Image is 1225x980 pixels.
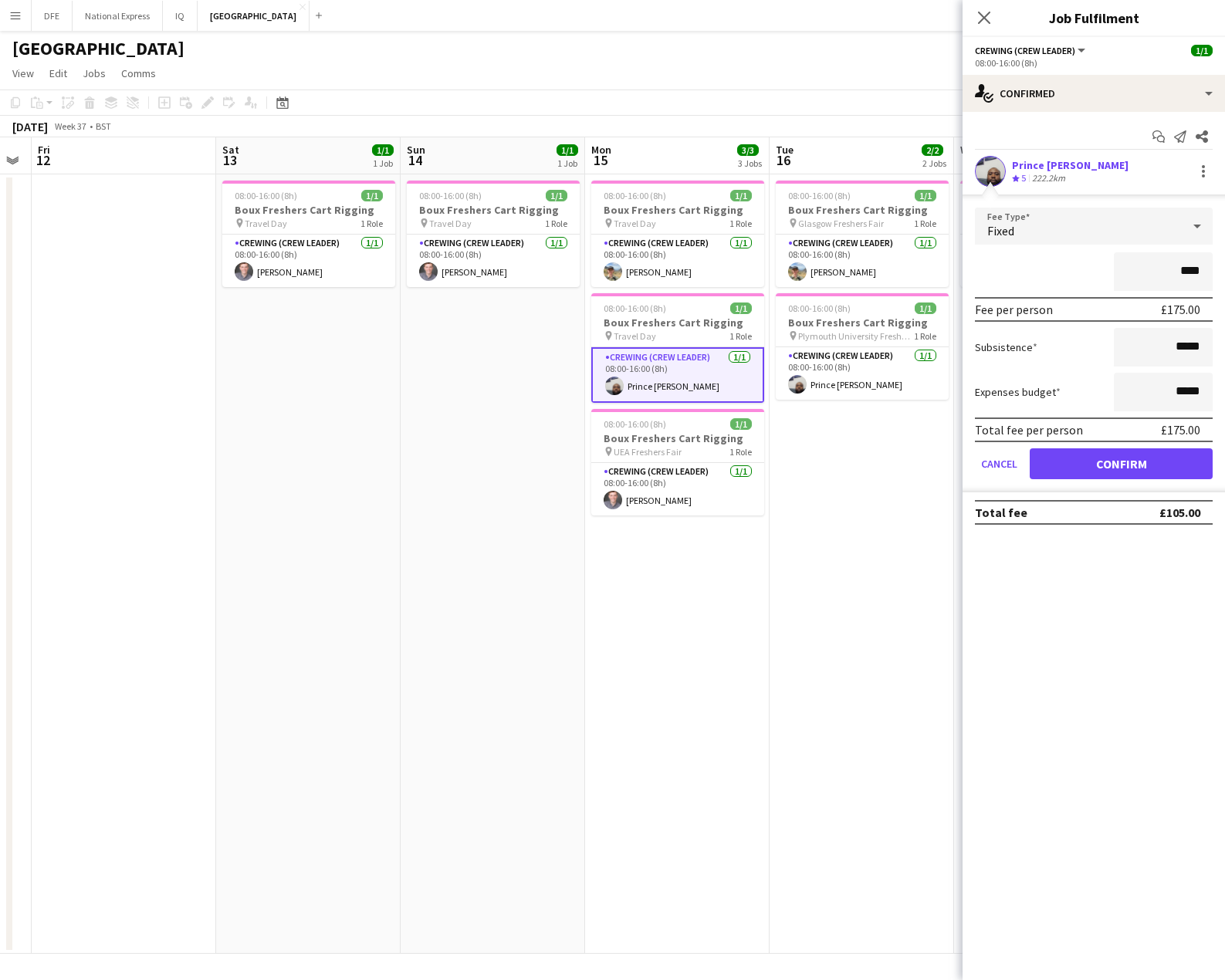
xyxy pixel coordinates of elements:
[776,143,794,157] span: Tue
[1021,172,1026,184] span: 5
[1030,448,1213,479] button: Confirm
[730,190,752,201] span: 1/1
[975,302,1053,317] div: Fee per person
[591,431,764,445] h3: Boux Freshers Cart Rigging
[922,144,943,156] span: 2/2
[914,218,936,229] span: 1 Role
[372,144,394,156] span: 1/1
[730,418,752,430] span: 1/1
[591,316,764,329] h3: Boux Freshers Cart Rigging
[604,190,666,201] span: 08:00-16:00 (8h)
[614,330,656,342] span: Travel Day
[222,181,395,287] app-job-card: 08:00-16:00 (8h)1/1Boux Freshers Cart Rigging Travel Day1 RoleCrewing (Crew Leader)1/108:00-16:00...
[960,181,1133,287] app-job-card: 08:00-16:00 (8h)1/1Boux Freshers Cart Rigging Aberdeen Freshers Fair1 RoleCrewing (Crew Leader)1/...
[12,66,34,80] span: View
[591,143,611,157] span: Mon
[614,446,682,458] span: UEA Freshers Fair
[220,151,239,169] span: 13
[557,144,578,156] span: 1/1
[361,190,383,201] span: 1/1
[96,120,111,132] div: BST
[407,143,425,157] span: Sun
[591,181,764,287] app-job-card: 08:00-16:00 (8h)1/1Boux Freshers Cart Rigging Travel Day1 RoleCrewing (Crew Leader)1/108:00-16:00...
[373,157,393,169] div: 1 Job
[121,66,156,80] span: Comms
[788,302,851,314] span: 08:00-16:00 (8h)
[557,157,577,169] div: 1 Job
[235,190,297,201] span: 08:00-16:00 (8h)
[604,418,666,430] span: 08:00-16:00 (8h)
[36,151,50,169] span: 12
[963,8,1225,28] h3: Job Fulfilment
[429,218,472,229] span: Travel Day
[591,347,764,403] app-card-role: Crewing (Crew Leader)1/108:00-16:00 (8h)Prince [PERSON_NAME]
[51,120,90,132] span: Week 37
[975,448,1024,479] button: Cancel
[591,203,764,217] h3: Boux Freshers Cart Rigging
[960,235,1133,287] app-card-role: Crewing (Crew Leader)1/108:00-16:00 (8h)[PERSON_NAME]
[407,235,580,287] app-card-role: Crewing (Crew Leader)1/108:00-16:00 (8h)[PERSON_NAME]
[198,1,310,31] button: [GEOGRAPHIC_DATA]
[591,409,764,515] app-job-card: 08:00-16:00 (8h)1/1Boux Freshers Cart Rigging UEA Freshers Fair1 RoleCrewing (Crew Leader)1/108:0...
[591,463,764,515] app-card-role: Crewing (Crew Leader)1/108:00-16:00 (8h)[PERSON_NAME]
[589,151,611,169] span: 15
[1029,172,1068,185] div: 222.2km
[776,347,949,400] app-card-role: Crewing (Crew Leader)1/108:00-16:00 (8h)Prince [PERSON_NAME]
[975,505,1027,520] div: Total fee
[738,157,762,169] div: 3 Jobs
[614,218,656,229] span: Travel Day
[404,151,425,169] span: 14
[12,119,48,134] div: [DATE]
[773,151,794,169] span: 16
[1012,158,1129,172] div: Prince [PERSON_NAME]
[776,235,949,287] app-card-role: Crewing (Crew Leader)1/108:00-16:00 (8h)[PERSON_NAME]
[1159,505,1200,520] div: £105.00
[915,190,936,201] span: 1/1
[975,57,1213,69] div: 08:00-16:00 (8h)
[915,302,936,314] span: 1/1
[776,293,949,400] app-job-card: 08:00-16:00 (8h)1/1Boux Freshers Cart Rigging Plymouth University Freshers Fair1 RoleCrewing (Cre...
[407,203,580,217] h3: Boux Freshers Cart Rigging
[546,190,567,201] span: 1/1
[12,37,184,60] h1: [GEOGRAPHIC_DATA]
[776,181,949,287] app-job-card: 08:00-16:00 (8h)1/1Boux Freshers Cart Rigging Glasgow Freshers Fair1 RoleCrewing (Crew Leader)1/1...
[922,157,946,169] div: 2 Jobs
[1161,422,1200,438] div: £175.00
[730,302,752,314] span: 1/1
[776,316,949,329] h3: Boux Freshers Cart Rigging
[729,330,752,342] span: 1 Role
[788,190,851,201] span: 08:00-16:00 (8h)
[245,218,287,229] span: Travel Day
[960,203,1133,217] h3: Boux Freshers Cart Rigging
[545,218,567,229] span: 1 Role
[960,143,980,157] span: Wed
[591,293,764,403] app-job-card: 08:00-16:00 (8h)1/1Boux Freshers Cart Rigging Travel Day1 RoleCrewing (Crew Leader)1/108:00-16:00...
[38,143,50,157] span: Fri
[1191,45,1213,56] span: 1/1
[729,446,752,458] span: 1 Role
[729,218,752,229] span: 1 Role
[975,422,1083,438] div: Total fee per person
[914,330,936,342] span: 1 Role
[958,151,980,169] span: 17
[49,66,67,80] span: Edit
[776,203,949,217] h3: Boux Freshers Cart Rigging
[737,144,759,156] span: 3/3
[975,45,1075,56] span: Crewing (Crew Leader)
[32,1,73,31] button: DFE
[407,181,580,287] app-job-card: 08:00-16:00 (8h)1/1Boux Freshers Cart Rigging Travel Day1 RoleCrewing (Crew Leader)1/108:00-16:00...
[798,218,884,229] span: Glasgow Freshers Fair
[73,1,163,31] button: National Express
[1161,302,1200,317] div: £175.00
[222,235,395,287] app-card-role: Crewing (Crew Leader)1/108:00-16:00 (8h)[PERSON_NAME]
[163,1,198,31] button: IQ
[83,66,106,80] span: Jobs
[963,75,1225,112] div: Confirmed
[115,63,162,83] a: Comms
[987,223,1014,238] span: Fixed
[798,330,914,342] span: Plymouth University Freshers Fair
